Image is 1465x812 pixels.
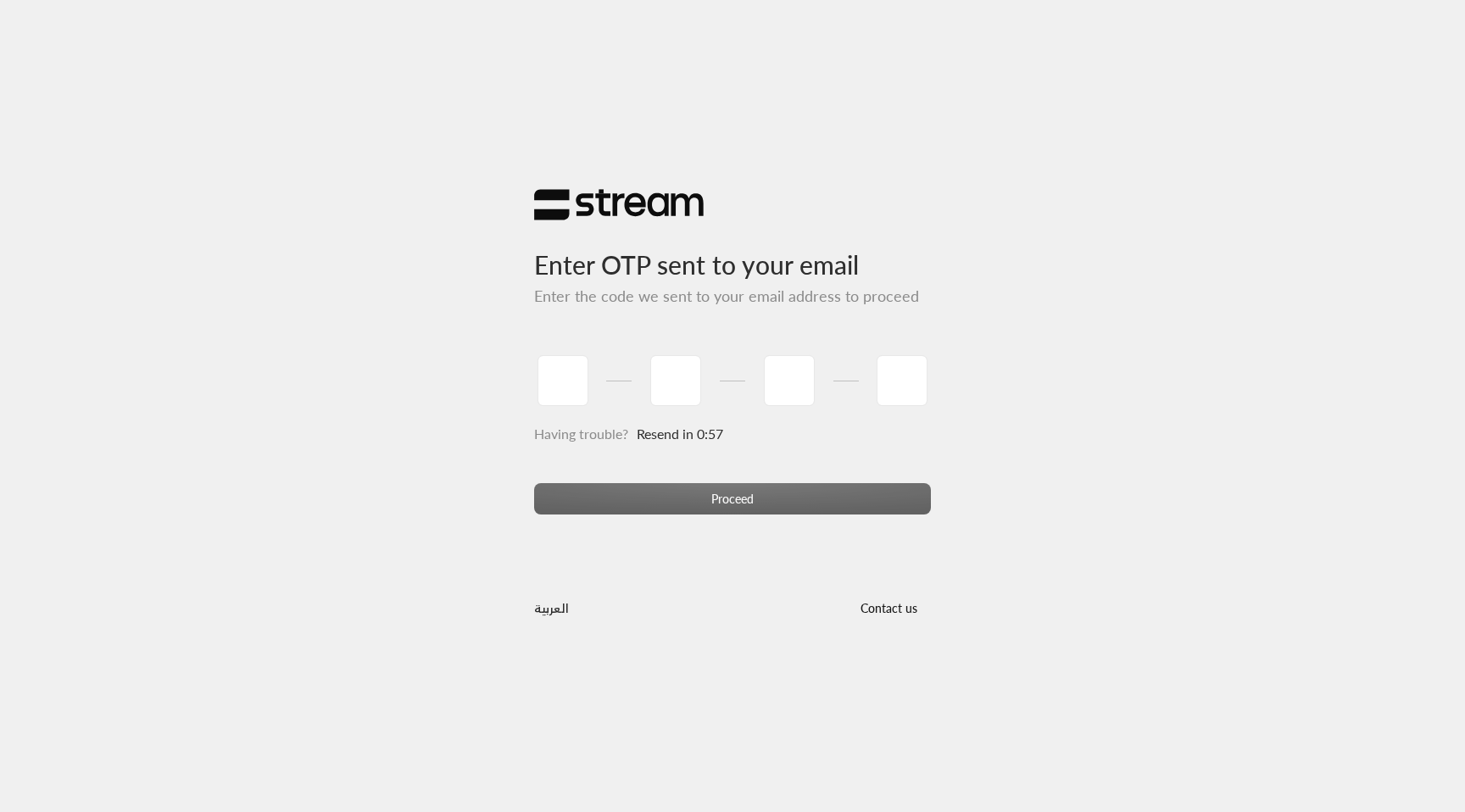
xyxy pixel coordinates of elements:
h5: Enter the code we sent to your email address to proceed [534,287,931,306]
button: Contact us [846,592,931,623]
h3: Enter OTP sent to your email [534,221,931,280]
a: العربية [534,592,569,623]
img: Stream Logo [534,188,704,221]
a: Contact us [846,601,931,615]
span: Having trouble? [534,425,628,442]
span: Resend in 0:57 [637,425,723,442]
